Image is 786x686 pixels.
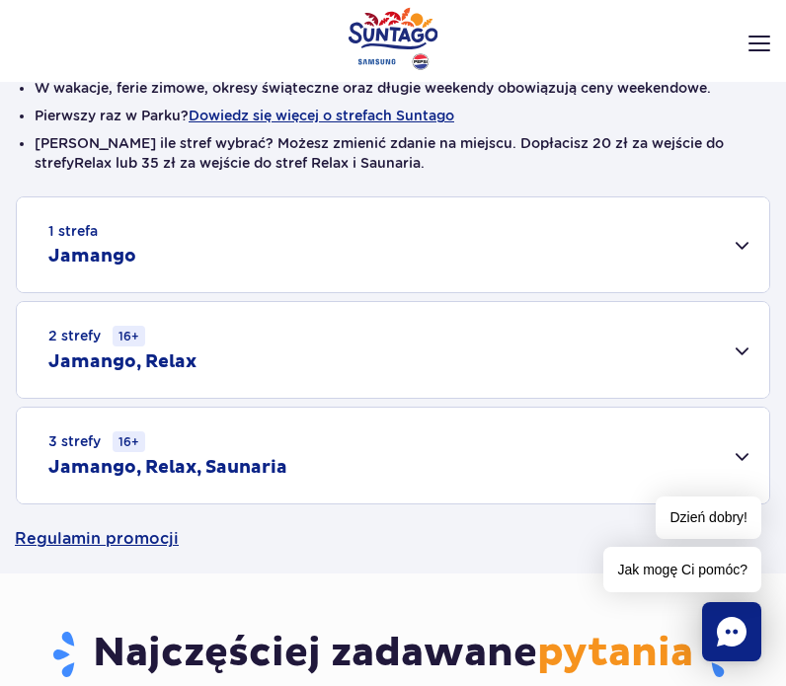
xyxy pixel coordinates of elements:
[702,602,761,661] div: Chat
[35,133,751,173] li: [PERSON_NAME] ile stref wybrać? Możesz zmienić zdanie na miejscu. Dopłacisz 20 zł za wejście do s...
[48,431,145,452] small: 3 strefy
[113,326,145,346] small: 16+
[603,547,761,592] span: Jak mogę Ci pomóc?
[656,496,761,539] span: Dzień dobry!
[48,326,145,346] small: 2 strefy
[48,245,136,268] h2: Jamango
[537,629,693,678] span: pytania
[113,431,145,452] small: 16+
[748,36,770,51] img: Open menu
[48,350,196,374] h2: Jamango, Relax
[349,7,438,70] a: Park of Poland
[15,629,771,680] h3: Najczęściej zadawane
[48,221,98,241] small: 1 strefa
[48,456,287,480] h2: Jamango, Relax, Saunaria
[15,504,771,573] a: Regulamin promocji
